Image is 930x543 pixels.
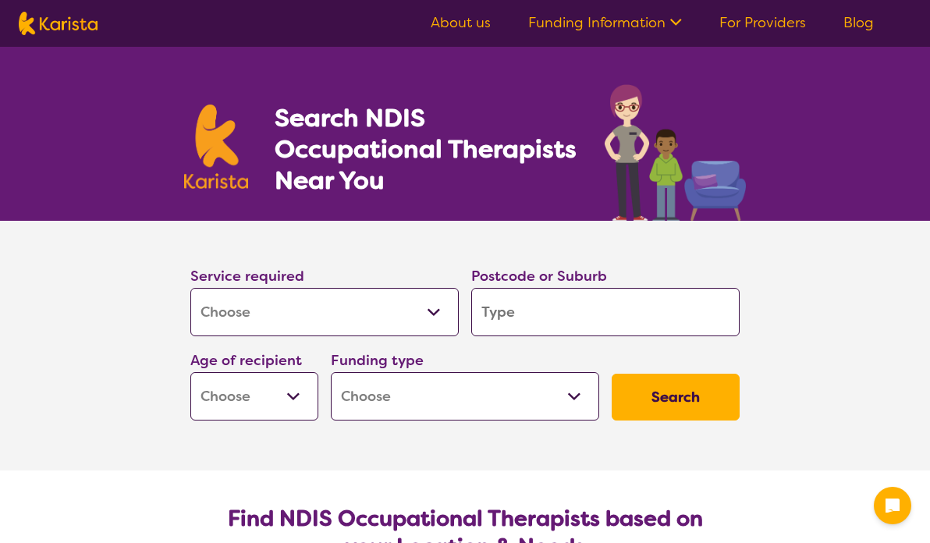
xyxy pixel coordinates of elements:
[19,12,98,35] img: Karista logo
[184,105,248,189] img: Karista logo
[190,351,302,370] label: Age of recipient
[471,288,740,336] input: Type
[331,351,424,370] label: Funding type
[719,13,806,32] a: For Providers
[605,84,746,221] img: occupational-therapy
[431,13,491,32] a: About us
[190,267,304,286] label: Service required
[275,102,578,196] h1: Search NDIS Occupational Therapists Near You
[612,374,740,421] button: Search
[471,267,607,286] label: Postcode or Suburb
[528,13,682,32] a: Funding Information
[843,13,874,32] a: Blog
